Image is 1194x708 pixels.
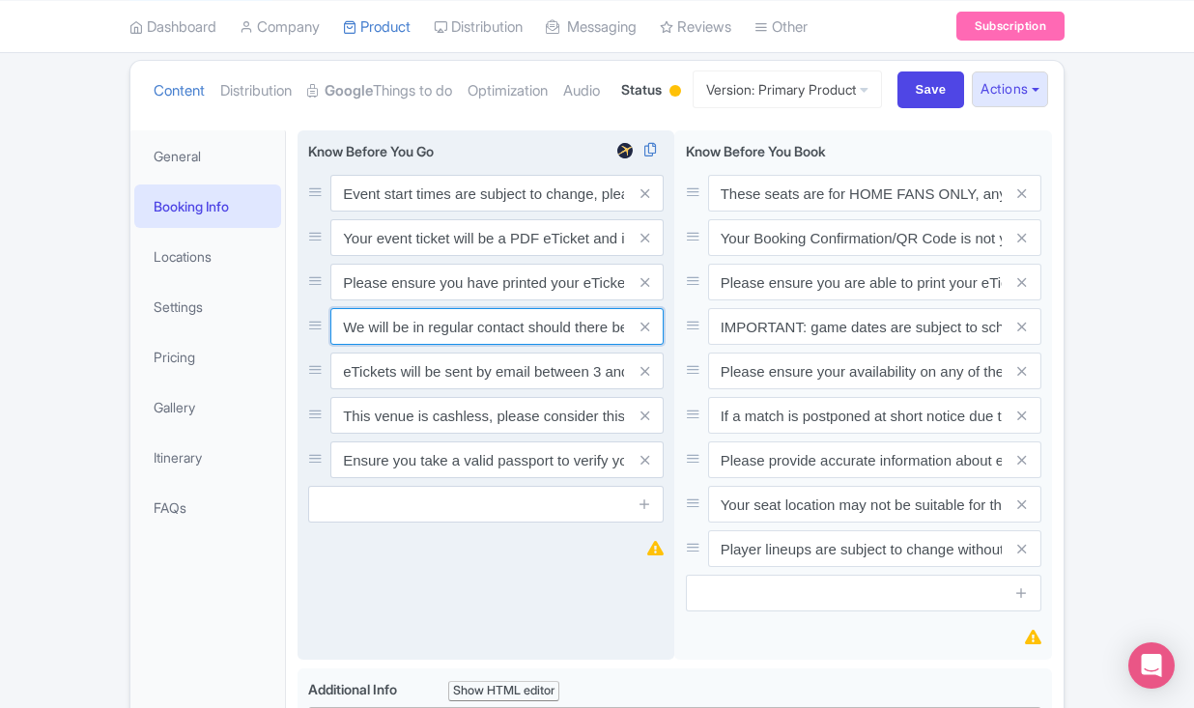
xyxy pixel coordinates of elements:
[308,681,397,697] span: Additional Info
[448,681,559,701] div: Show HTML editor
[134,184,281,228] a: Booking Info
[308,143,434,159] span: Know Before You Go
[220,61,292,122] a: Distribution
[621,79,662,99] span: Status
[693,71,882,108] a: Version: Primary Product
[134,385,281,429] a: Gallery
[134,436,281,479] a: Itinerary
[134,235,281,278] a: Locations
[897,71,965,108] input: Save
[154,61,205,122] a: Content
[468,61,548,122] a: Optimization
[134,335,281,379] a: Pricing
[686,143,826,159] span: Know Before You Book
[613,141,637,160] img: expedia-review-widget-01-6a8748bc8b83530f19f0577495396935.svg
[1128,642,1175,689] div: Open Intercom Messenger
[972,71,1048,107] button: Actions
[666,77,685,107] div: Building
[325,80,373,102] strong: Google
[134,285,281,328] a: Settings
[307,61,452,122] a: GoogleThings to do
[134,134,281,178] a: General
[134,486,281,529] a: FAQs
[956,12,1065,41] a: Subscription
[563,61,600,122] a: Audio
